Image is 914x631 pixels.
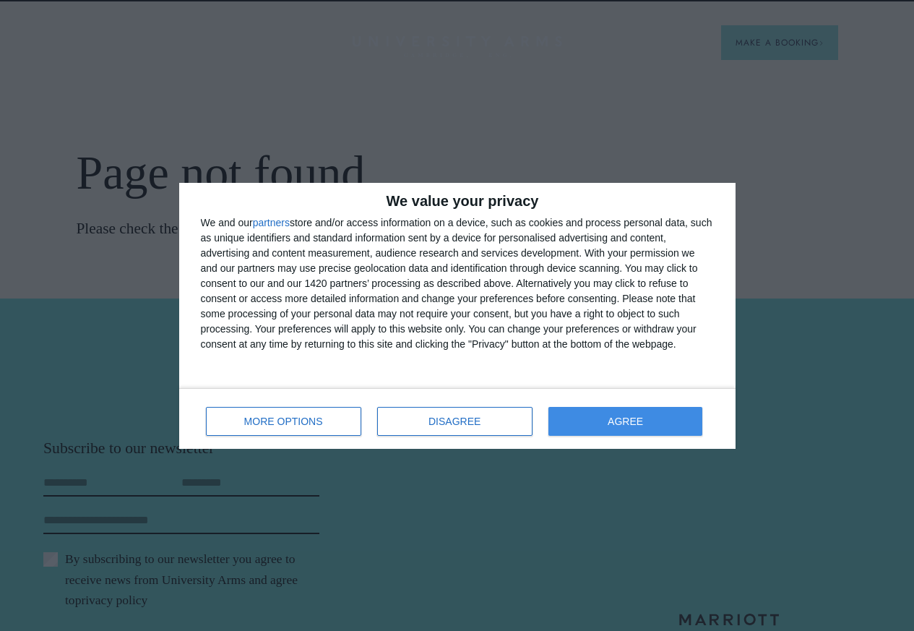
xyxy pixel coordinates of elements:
button: partners [253,218,290,228]
h2: We value your privacy [201,194,714,208]
button: MORE OPTIONS [206,407,361,436]
div: qc-cmp2-ui [179,183,736,449]
span: AGREE [608,416,643,426]
button: DISAGREE [377,407,533,436]
span: DISAGREE [428,416,480,426]
button: AGREE [548,407,703,436]
div: We and our store and/or access information on a device, such as cookies and process personal data... [201,215,714,352]
span: MORE OPTIONS [244,416,323,426]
